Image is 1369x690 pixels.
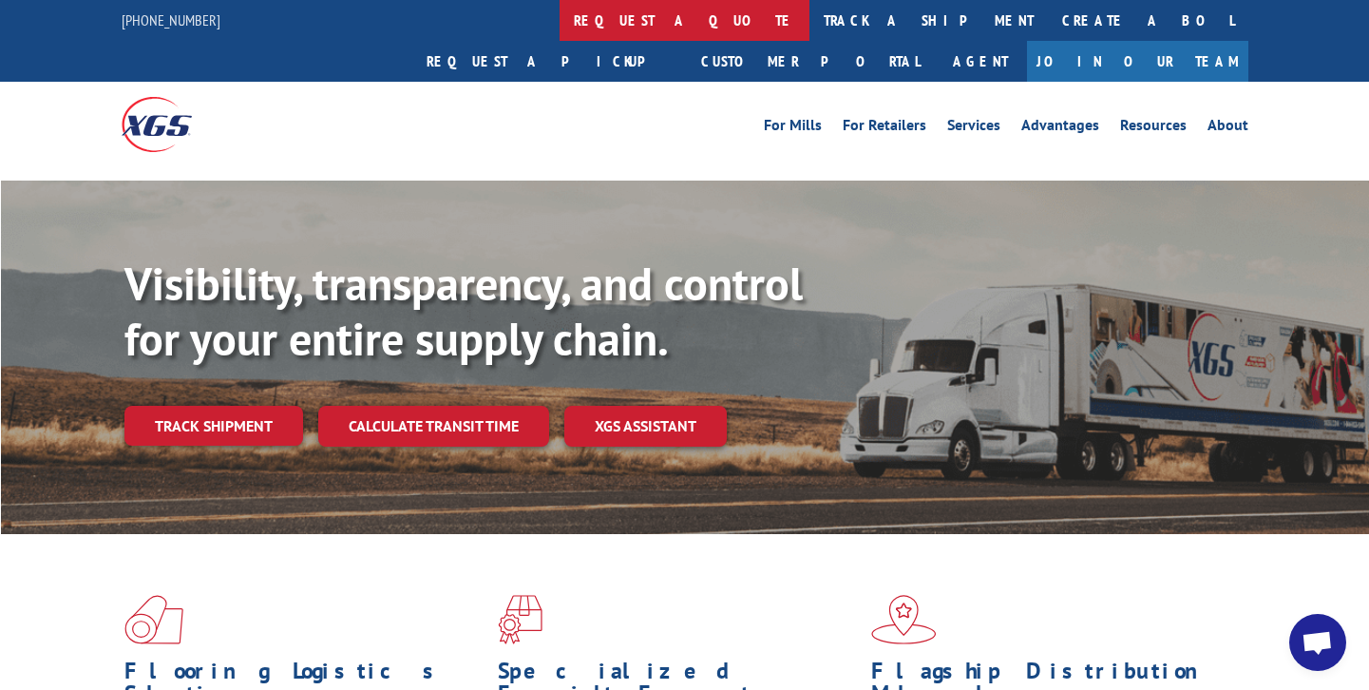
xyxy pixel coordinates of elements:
[1207,118,1248,139] a: About
[412,41,687,82] a: Request a pickup
[122,10,220,29] a: [PHONE_NUMBER]
[124,595,183,644] img: xgs-icon-total-supply-chain-intelligence-red
[947,118,1000,139] a: Services
[843,118,926,139] a: For Retailers
[1120,118,1187,139] a: Resources
[318,406,549,447] a: Calculate transit time
[764,118,822,139] a: For Mills
[871,595,937,644] img: xgs-icon-flagship-distribution-model-red
[1027,41,1248,82] a: Join Our Team
[124,406,303,446] a: Track shipment
[498,595,542,644] img: xgs-icon-focused-on-flooring-red
[124,254,803,368] b: Visibility, transparency, and control for your entire supply chain.
[687,41,934,82] a: Customer Portal
[934,41,1027,82] a: Agent
[1021,118,1099,139] a: Advantages
[1289,614,1346,671] a: Open chat
[564,406,727,447] a: XGS ASSISTANT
